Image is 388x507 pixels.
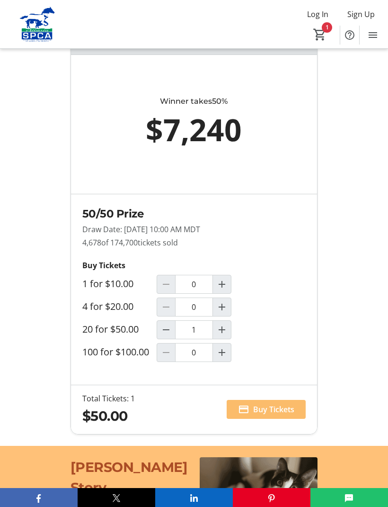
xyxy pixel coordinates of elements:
button: Increment by one [213,321,231,339]
span: Sign Up [347,9,375,20]
span: Log In [307,9,328,20]
span: [PERSON_NAME] Story [71,459,188,496]
button: Sign Up [340,7,382,22]
button: Help [340,26,359,45]
button: Cart [311,26,328,43]
label: 100 for $100.00 [82,346,149,358]
button: Menu [363,26,382,45]
div: $7,240 [90,107,299,153]
strong: Buy Tickets [82,260,125,271]
button: Increment by one [213,344,231,362]
button: SMS [310,488,388,507]
button: Log In [300,7,336,22]
img: Alberta SPCA's Logo [6,7,69,42]
button: Increment by one [213,298,231,316]
div: Winner takes [90,96,299,107]
label: 4 for $20.00 [82,301,133,312]
button: Decrement by one [157,321,175,339]
p: Draw Date: [DATE] 10:00 AM MDT [82,224,306,235]
span: 50% [212,97,228,106]
span: of 174,700 [101,237,138,248]
button: LinkedIn [155,488,233,507]
span: Buy Tickets [253,404,294,415]
label: 20 for $50.00 [82,324,139,335]
div: Total Tickets: 1 [82,393,135,404]
h2: 50/50 Prize [82,206,306,222]
label: 1 for $10.00 [82,278,133,290]
p: 4,678 tickets sold [82,237,306,248]
button: X [78,488,155,507]
div: $50.00 [82,406,135,426]
button: Pinterest [233,488,310,507]
button: Buy Tickets [227,400,306,419]
button: Increment by one [213,275,231,293]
